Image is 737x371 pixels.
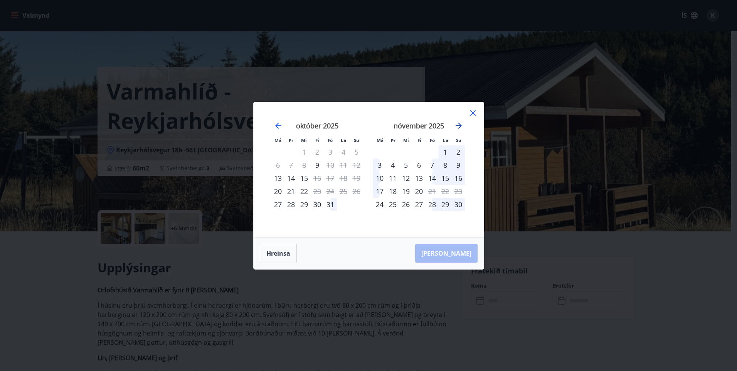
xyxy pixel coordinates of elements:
td: þriðjudagur, 25. nóvember 2025 [386,198,399,211]
div: 25 [386,198,399,211]
div: 22 [298,185,311,198]
div: 13 [412,172,426,185]
div: 31 [324,198,337,211]
div: 9 [452,159,465,172]
strong: nóvember 2025 [394,121,444,130]
div: 28 [426,198,439,211]
td: fimmtudagur, 27. nóvember 2025 [412,198,426,211]
small: Mi [403,137,409,143]
div: 10 [373,172,386,185]
div: 18 [386,185,399,198]
div: 15 [439,172,452,185]
td: Not available. sunnudagur, 5. október 2025 [350,145,363,159]
div: 27 [412,198,426,211]
td: Not available. sunnudagur, 19. október 2025 [350,172,363,185]
td: miðvikudagur, 15. október 2025 [298,172,311,185]
div: 4 [386,159,399,172]
td: fimmtudagur, 20. nóvember 2025 [412,185,426,198]
td: fimmtudagur, 30. október 2025 [311,198,324,211]
td: Not available. sunnudagur, 26. október 2025 [350,185,363,198]
div: Aðeins innritun í boði [271,198,284,211]
td: laugardagur, 29. nóvember 2025 [439,198,452,211]
td: miðvikudagur, 22. október 2025 [298,185,311,198]
div: Aðeins innritun í boði [311,159,324,172]
div: Aðeins innritun í boði [271,185,284,198]
small: Má [377,137,384,143]
div: 28 [284,198,298,211]
td: föstudagur, 7. nóvember 2025 [426,159,439,172]
td: Not available. miðvikudagur, 8. október 2025 [298,159,311,172]
div: 11 [386,172,399,185]
td: Not available. fimmtudagur, 16. október 2025 [311,172,324,185]
small: Fi [315,137,319,143]
div: Aðeins innritun í boði [271,172,284,185]
td: Not available. föstudagur, 21. nóvember 2025 [426,185,439,198]
td: Not available. þriðjudagur, 7. október 2025 [284,159,298,172]
td: föstudagur, 14. nóvember 2025 [426,172,439,185]
div: 14 [284,172,298,185]
td: sunnudagur, 2. nóvember 2025 [452,145,465,159]
td: þriðjudagur, 21. október 2025 [284,185,298,198]
div: 14 [426,172,439,185]
td: þriðjudagur, 28. október 2025 [284,198,298,211]
td: Not available. fimmtudagur, 2. október 2025 [311,145,324,159]
div: 29 [298,198,311,211]
td: laugardagur, 15. nóvember 2025 [439,172,452,185]
td: Not available. laugardagur, 18. október 2025 [337,172,350,185]
small: Þr [391,137,395,143]
div: Aðeins útritun í boði [324,159,337,172]
small: Su [354,137,359,143]
div: 6 [412,159,426,172]
button: Hreinsa [260,244,297,263]
div: Move backward to switch to the previous month. [274,121,283,130]
div: Aðeins útritun í boði [426,185,439,198]
td: sunnudagur, 30. nóvember 2025 [452,198,465,211]
div: 26 [399,198,412,211]
div: Aðeins innritun í boði [373,198,386,211]
td: Not available. laugardagur, 25. október 2025 [337,185,350,198]
td: föstudagur, 28. nóvember 2025 [426,198,439,211]
td: mánudagur, 13. október 2025 [271,172,284,185]
td: mánudagur, 27. október 2025 [271,198,284,211]
td: mánudagur, 10. nóvember 2025 [373,172,386,185]
small: Mi [301,137,307,143]
td: Not available. föstudagur, 10. október 2025 [324,159,337,172]
div: 17 [373,185,386,198]
small: Fö [328,137,333,143]
td: laugardagur, 1. nóvember 2025 [439,145,452,159]
div: 30 [311,198,324,211]
td: mánudagur, 3. nóvember 2025 [373,159,386,172]
div: Move forward to switch to the next month. [454,121,463,130]
div: 1 [439,145,452,159]
td: laugardagur, 8. nóvember 2025 [439,159,452,172]
td: Not available. föstudagur, 17. október 2025 [324,172,337,185]
td: miðvikudagur, 5. nóvember 2025 [399,159,412,172]
div: 30 [452,198,465,211]
td: mánudagur, 20. október 2025 [271,185,284,198]
small: Fi [417,137,421,143]
div: 15 [298,172,311,185]
td: Not available. fimmtudagur, 23. október 2025 [311,185,324,198]
small: Þr [289,137,293,143]
td: miðvikudagur, 19. nóvember 2025 [399,185,412,198]
td: mánudagur, 24. nóvember 2025 [373,198,386,211]
div: 20 [412,185,426,198]
td: Not available. laugardagur, 4. október 2025 [337,145,350,159]
small: La [443,137,448,143]
td: þriðjudagur, 11. nóvember 2025 [386,172,399,185]
td: Not available. mánudagur, 6. október 2025 [271,159,284,172]
div: 2 [452,145,465,159]
div: 29 [439,198,452,211]
td: fimmtudagur, 13. nóvember 2025 [412,172,426,185]
td: sunnudagur, 16. nóvember 2025 [452,172,465,185]
td: þriðjudagur, 14. október 2025 [284,172,298,185]
td: Not available. miðvikudagur, 1. október 2025 [298,145,311,159]
td: Not available. sunnudagur, 12. október 2025 [350,159,363,172]
div: 8 [439,159,452,172]
div: 19 [399,185,412,198]
td: sunnudagur, 9. nóvember 2025 [452,159,465,172]
div: Aðeins útritun í boði [311,185,324,198]
small: Su [456,137,461,143]
div: 3 [373,159,386,172]
div: 7 [426,159,439,172]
